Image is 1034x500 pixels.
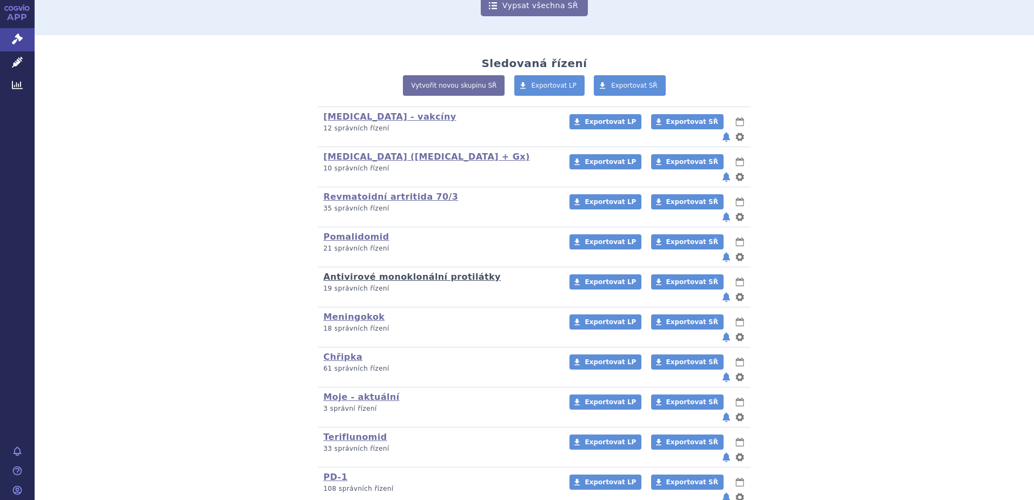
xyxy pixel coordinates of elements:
[323,192,458,202] a: Revmatoidní artritida 70/3
[323,244,555,253] p: 21 správních řízení
[651,234,724,249] a: Exportovat SŘ
[721,331,732,344] button: notifikace
[721,210,732,223] button: notifikace
[734,396,745,409] button: lhůty
[666,158,718,166] span: Exportovat SŘ
[721,170,732,183] button: notifikace
[611,82,658,89] span: Exportovat SŘ
[666,238,718,246] span: Exportovat SŘ
[323,404,555,413] p: 3 správní řízení
[585,198,636,206] span: Exportovat LP
[585,118,636,126] span: Exportovat LP
[651,475,724,490] a: Exportovat SŘ
[734,315,745,328] button: lhůty
[323,364,555,373] p: 61 správních řízení
[651,435,724,450] a: Exportovat SŘ
[651,354,724,370] a: Exportovat SŘ
[569,114,641,129] a: Exportovat LP
[323,324,555,333] p: 18 správních řízení
[323,432,387,442] a: Teriflunomid
[734,235,745,248] button: lhůty
[403,75,505,96] a: Vytvořit novou skupinu SŘ
[666,358,718,366] span: Exportovat SŘ
[323,124,555,133] p: 12 správních řízení
[323,204,555,213] p: 35 správních řízení
[666,118,718,126] span: Exportovat SŘ
[734,476,745,489] button: lhůty
[585,398,636,406] span: Exportovat LP
[569,354,641,370] a: Exportovat LP
[585,318,636,326] span: Exportovat LP
[721,130,732,143] button: notifikace
[734,210,745,223] button: nastavení
[734,331,745,344] button: nastavení
[323,484,555,494] p: 108 správních řízení
[721,291,732,304] button: notifikace
[323,392,400,402] a: Moje - aktuální
[666,278,718,286] span: Exportovat SŘ
[594,75,666,96] a: Exportovat SŘ
[323,272,501,282] a: Antivirové monoklonální protilátky
[569,314,641,330] a: Exportovat LP
[585,238,636,246] span: Exportovat LP
[323,284,555,293] p: 19 správních řízení
[734,275,745,288] button: lhůty
[651,194,724,209] a: Exportovat SŘ
[569,234,641,249] a: Exportovat LP
[721,451,732,464] button: notifikace
[651,114,724,129] a: Exportovat SŘ
[569,194,641,209] a: Exportovat LP
[734,291,745,304] button: nastavení
[734,115,745,128] button: lhůty
[666,318,718,326] span: Exportovat SŘ
[323,111,456,122] a: [MEDICAL_DATA] - vakcíny
[734,251,745,264] button: nastavení
[734,411,745,424] button: nastavení
[569,274,641,290] a: Exportovat LP
[721,251,732,264] button: notifikace
[734,371,745,384] button: nastavení
[323,352,362,362] a: Chřipka
[666,438,718,446] span: Exportovat SŘ
[734,451,745,464] button: nastavení
[569,475,641,490] a: Exportovat LP
[721,371,732,384] button: notifikace
[734,436,745,449] button: lhůty
[323,444,555,453] p: 33 správních řízení
[666,198,718,206] span: Exportovat SŘ
[734,170,745,183] button: nastavení
[514,75,585,96] a: Exportovat LP
[323,164,555,173] p: 10 správních řízení
[585,438,636,446] span: Exportovat LP
[585,358,636,366] span: Exportovat LP
[734,356,745,369] button: lhůty
[651,154,724,169] a: Exportovat SŘ
[323,312,385,322] a: Meningokok
[532,82,577,89] span: Exportovat LP
[651,394,724,410] a: Exportovat SŘ
[666,478,718,486] span: Exportovat SŘ
[323,232,389,242] a: Pomalidomid
[734,155,745,168] button: lhůty
[323,472,348,482] a: PD-1
[585,478,636,486] span: Exportovat LP
[569,435,641,450] a: Exportovat LP
[734,130,745,143] button: nastavení
[651,314,724,330] a: Exportovat SŘ
[651,274,724,290] a: Exportovat SŘ
[569,394,641,410] a: Exportovat LP
[585,278,636,286] span: Exportovat LP
[585,158,636,166] span: Exportovat LP
[481,57,587,70] h2: Sledovaná řízení
[734,195,745,208] button: lhůty
[569,154,641,169] a: Exportovat LP
[323,152,530,162] a: [MEDICAL_DATA] ([MEDICAL_DATA] + Gx)
[666,398,718,406] span: Exportovat SŘ
[721,411,732,424] button: notifikace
